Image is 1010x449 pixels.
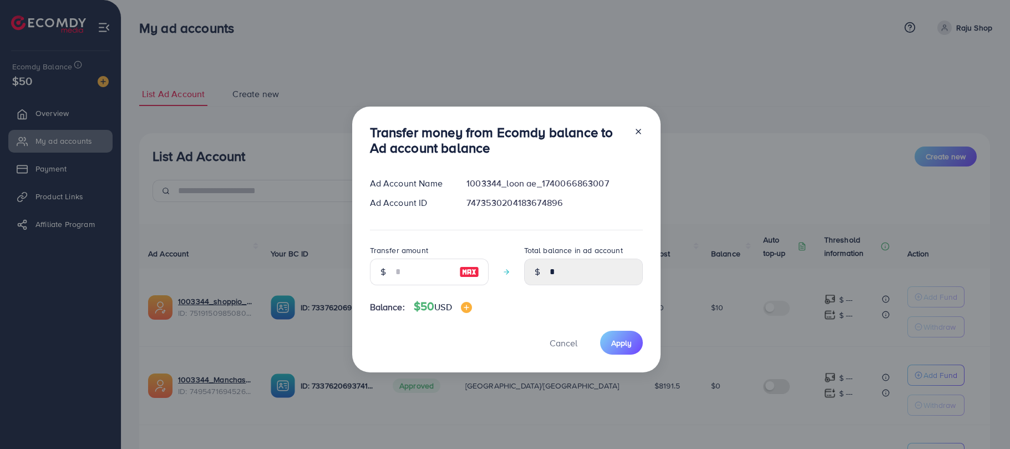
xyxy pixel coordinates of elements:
[461,302,472,313] img: image
[459,265,479,279] img: image
[414,300,472,314] h4: $50
[370,124,625,157] h3: Transfer money from Ecomdy balance to Ad account balance
[370,301,405,314] span: Balance:
[536,331,591,355] button: Cancel
[361,177,458,190] div: Ad Account Name
[434,301,451,313] span: USD
[458,177,651,190] div: 1003344_loon ae_1740066863007
[524,245,623,256] label: Total balance in ad account
[611,337,632,349] span: Apply
[458,196,651,209] div: 7473530204183674896
[370,245,428,256] label: Transfer amount
[361,196,458,209] div: Ad Account ID
[600,331,643,355] button: Apply
[550,337,577,349] span: Cancel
